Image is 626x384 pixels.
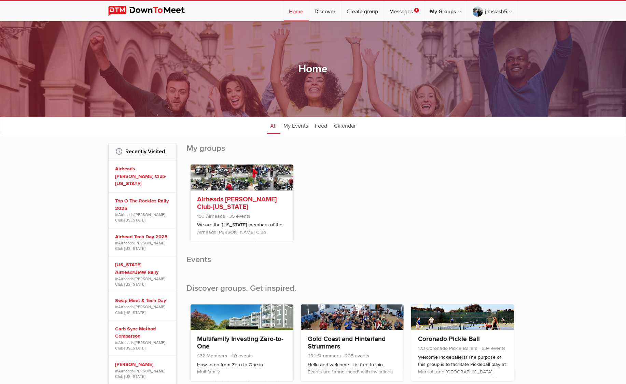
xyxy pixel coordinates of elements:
span: 534 events [479,345,505,351]
a: Airheads [PERSON_NAME] Club-[US_STATE] [115,340,166,351]
a: Discover [309,1,341,21]
span: 173 Coronado Pickle Ballers [418,345,477,351]
a: Coronado Pickle Ball [418,335,480,343]
span: 40 events [229,353,253,359]
a: Multifamily Investing Zero-to-One [197,335,284,351]
span: in [115,304,171,315]
span: in [115,212,171,223]
img: DownToMeet [108,6,195,16]
h2: Events [187,254,518,272]
span: 284 Strummers [308,353,341,359]
a: Airheads [PERSON_NAME] Club-[US_STATE] [115,304,166,315]
a: Gold Coast and Hinterland Strummers [308,335,386,351]
span: 1 [414,8,419,13]
a: Feed [312,117,331,134]
a: Home [284,1,309,21]
h2: Recently Visited [115,143,169,160]
a: Airheads [PERSON_NAME] Club-[US_STATE] [115,212,166,223]
span: in [115,340,171,351]
a: Calendar [331,117,359,134]
a: [US_STATE] Airhead/BMW Rally [115,261,171,276]
span: in [115,368,171,379]
h2: My groups [187,143,518,161]
a: Create group [342,1,384,21]
a: Airheads [PERSON_NAME] Club-[US_STATE] [115,165,171,187]
a: Airhead Tech Day 2025 [115,233,171,241]
a: My Groups [425,1,467,21]
h1: Home [298,62,328,76]
a: Airheads [PERSON_NAME] Club-[US_STATE] [197,195,277,211]
a: Airheads [PERSON_NAME] Club-[US_STATE] [115,369,166,379]
span: in [115,276,171,287]
span: in [115,240,171,251]
a: All [267,117,280,134]
a: Airheads [PERSON_NAME] Club-[US_STATE] [115,276,166,287]
p: We are the [US_STATE] members of the Airheads [PERSON_NAME] Club (Airheads [PERSON_NAME] Club - C... [197,221,287,255]
a: [PERSON_NAME] [115,361,171,368]
a: jimslash5 [467,1,518,21]
span: 205 events [342,353,369,359]
a: Swap Meet & Tech Day [115,297,171,304]
span: 193 Airheads [197,213,225,219]
a: Messages1 [384,1,425,21]
a: Carb Sync Method Comparson [115,325,171,340]
span: 35 events [227,213,251,219]
a: My Events [280,117,312,134]
h2: Discover groups. Get inspired. [187,272,518,301]
a: Airheads [PERSON_NAME] Club-[US_STATE] [115,241,166,251]
span: 432 Members [197,353,227,359]
a: Top O The Rockies Rally 2025 [115,197,171,212]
